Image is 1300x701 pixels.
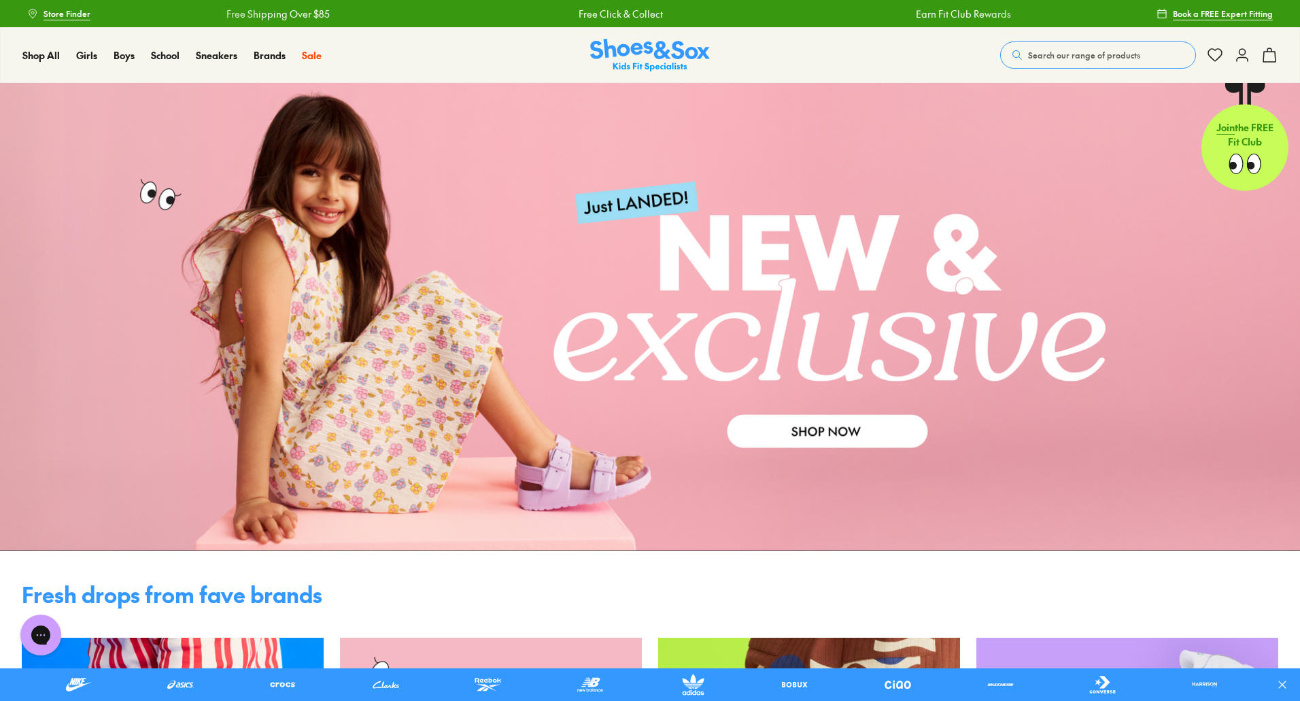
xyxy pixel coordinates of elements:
button: Search our range of products [1000,41,1196,69]
a: Brands [254,48,286,63]
iframe: Gorgias live chat messenger [14,610,68,660]
a: Shoes & Sox [590,39,710,72]
span: Boys [114,48,135,62]
span: Book a FREE Expert Fitting [1173,7,1273,20]
span: Brands [254,48,286,62]
span: Shop All [22,48,60,62]
a: School [151,48,179,63]
a: Store Finder [27,1,90,26]
a: Book a FREE Expert Fitting [1157,1,1273,26]
a: Shop All [22,48,60,63]
a: Boys [114,48,135,63]
a: Sale [302,48,322,63]
a: Sneakers [196,48,237,63]
p: the FREE Fit Club [1201,109,1288,160]
a: Girls [76,48,97,63]
span: Store Finder [44,7,90,20]
a: Free Shipping Over $85 [224,7,328,21]
span: Sale [302,48,322,62]
span: Join [1216,120,1235,134]
span: School [151,48,179,62]
span: Search our range of products [1028,49,1140,61]
a: Earn Fit Club Rewards [914,7,1009,21]
span: Girls [76,48,97,62]
span: Sneakers [196,48,237,62]
a: Jointhe FREE Fit Club [1201,82,1288,191]
a: Free Click & Collect [577,7,661,21]
img: SNS_Logo_Responsive.svg [590,39,710,72]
